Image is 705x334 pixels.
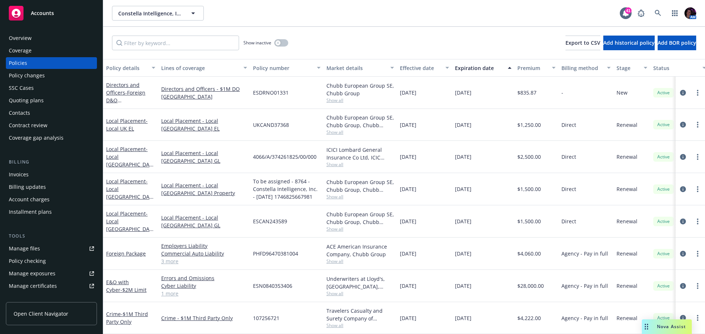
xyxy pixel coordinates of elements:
[657,323,686,330] span: Nova Assist
[326,129,394,135] span: Show all
[6,169,97,180] a: Invoices
[31,10,54,16] span: Accounts
[6,95,97,106] a: Quoting plans
[161,314,247,322] a: Crime - $1M Third Party Only
[106,250,146,257] a: Foreign Package
[614,59,650,77] button: Stage
[326,178,394,194] div: Chubb European Group SE, Chubb Group, Chubb Group (International)
[679,153,687,161] a: circleInformation
[400,153,416,161] span: [DATE]
[455,64,503,72] div: Expiration date
[561,185,576,193] span: Direct
[656,121,671,128] span: Active
[9,206,52,218] div: Installment plans
[400,89,416,96] span: [DATE]
[397,59,452,77] button: Effective date
[603,39,655,46] span: Add historical policy
[565,36,600,50] button: Export to CSV
[561,121,576,129] span: Direct
[455,153,471,161] span: [DATE]
[656,250,671,257] span: Active
[400,185,416,193] span: [DATE]
[517,217,541,225] span: $1,500.00
[517,89,536,96] span: $835.87
[9,181,46,193] div: Billing updates
[9,45,32,56] div: Coverage
[118,10,182,17] span: Constella Intelligence, Inc.
[326,210,394,226] div: Chubb European Group SE, Chubb Group, Chubb Group (International)
[693,185,702,194] a: more
[561,153,576,161] span: Direct
[400,282,416,290] span: [DATE]
[106,81,152,119] a: Directors and Officers
[6,158,97,166] div: Billing
[517,314,541,322] span: $4,222.00
[684,7,696,19] img: photo
[455,282,471,290] span: [DATE]
[6,232,97,240] div: Tools
[161,274,247,282] a: Errors and Omissions
[9,243,40,254] div: Manage files
[253,282,292,290] span: ESN0840353406
[161,242,247,250] a: Employers Liability
[6,45,97,56] a: Coverage
[400,250,416,257] span: [DATE]
[6,3,97,23] a: Accounts
[617,250,637,257] span: Renewal
[6,82,97,94] a: SSC Cases
[9,70,45,81] div: Policy changes
[326,243,394,258] div: ACE American Insurance Company, Chubb Group
[656,315,671,321] span: Active
[253,121,289,129] span: UKCAND37368
[668,6,682,21] a: Switch app
[603,36,655,50] button: Add historical policy
[617,121,637,129] span: Renewal
[634,6,648,21] a: Report a Bug
[9,32,32,44] div: Overview
[6,268,97,279] a: Manage exposures
[6,70,97,81] a: Policy changes
[617,314,637,322] span: Renewal
[455,250,471,257] span: [DATE]
[561,217,576,225] span: Direct
[106,117,148,132] a: Local Placement
[561,89,563,96] span: -
[6,206,97,218] a: Installment plans
[243,40,271,46] span: Show inactive
[161,290,247,297] a: 1 more
[6,243,97,254] a: Manage files
[326,290,394,297] span: Show all
[161,64,239,72] div: Lines of coverage
[679,185,687,194] a: circleInformation
[455,121,471,129] span: [DATE]
[9,120,47,131] div: Contract review
[656,186,671,192] span: Active
[9,82,34,94] div: SSC Cases
[517,64,547,72] div: Premium
[161,149,247,165] a: Local Placement - Local [GEOGRAPHIC_DATA] GL
[561,250,608,257] span: Agency - Pay in full
[517,282,544,290] span: $28,000.00
[253,153,317,161] span: 4066/A/374261825/00/000
[658,36,696,50] button: Add BOR policy
[106,311,148,325] span: - $1M Third Party Only
[106,279,147,293] a: E&O with Cyber
[14,310,68,318] span: Open Client Navigator
[561,64,603,72] div: Billing method
[326,194,394,200] span: Show all
[326,114,394,129] div: Chubb European Group SE, Chubb Group, Chubb Group (International)
[400,217,416,225] span: [DATE]
[106,64,147,72] div: Policy details
[6,57,97,69] a: Policies
[617,217,637,225] span: Renewal
[326,82,394,97] div: Chubb European Group SE, Chubb Group
[517,121,541,129] span: $1,250.00
[400,314,416,322] span: [DATE]
[9,293,46,304] div: Manage claims
[103,59,158,77] button: Policy details
[9,169,29,180] div: Invoices
[561,282,608,290] span: Agency - Pay in full
[253,177,321,201] span: To be assigned - 8764 - Constella Intelligence, Inc. - [DATE] 1746825667981
[161,181,247,197] a: Local Placement - Local [GEOGRAPHIC_DATA] Property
